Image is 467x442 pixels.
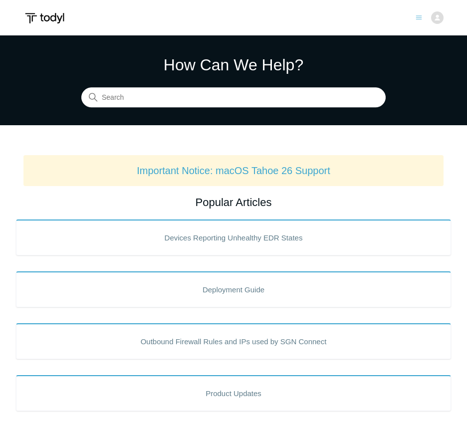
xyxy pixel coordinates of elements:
[23,9,66,27] img: Todyl Support Center Help Center home page
[16,375,451,411] a: Product Updates
[23,194,444,211] h2: Popular Articles
[16,271,451,307] a: Deployment Guide
[81,53,386,77] h1: How Can We Help?
[416,12,422,21] button: Toggle navigation menu
[81,88,386,108] input: Search
[137,165,330,176] a: Important Notice: macOS Tahoe 26 Support
[16,323,451,359] a: Outbound Firewall Rules and IPs used by SGN Connect
[16,220,451,255] a: Devices Reporting Unhealthy EDR States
